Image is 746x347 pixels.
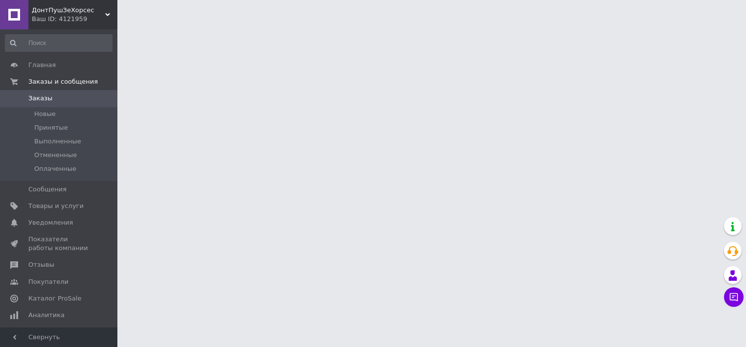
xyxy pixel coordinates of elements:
[28,278,68,286] span: Покупатели
[28,294,81,303] span: Каталог ProSale
[32,15,117,23] div: Ваш ID: 4121959
[34,164,76,173] span: Оплаченные
[34,137,81,146] span: Выполненные
[34,151,77,160] span: Отмененные
[28,77,98,86] span: Заказы и сообщения
[28,94,52,103] span: Заказы
[32,6,105,15] span: ДонтПушЗеХорсес
[34,123,68,132] span: Принятые
[28,218,73,227] span: Уведомления
[5,34,113,52] input: Поиск
[28,61,56,69] span: Главная
[28,235,90,253] span: Показатели работы компании
[28,260,54,269] span: Отзывы
[28,311,65,320] span: Аналитика
[28,202,84,210] span: Товары и услуги
[724,287,744,307] button: Чат с покупателем
[34,110,56,118] span: Новые
[28,185,67,194] span: Сообщения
